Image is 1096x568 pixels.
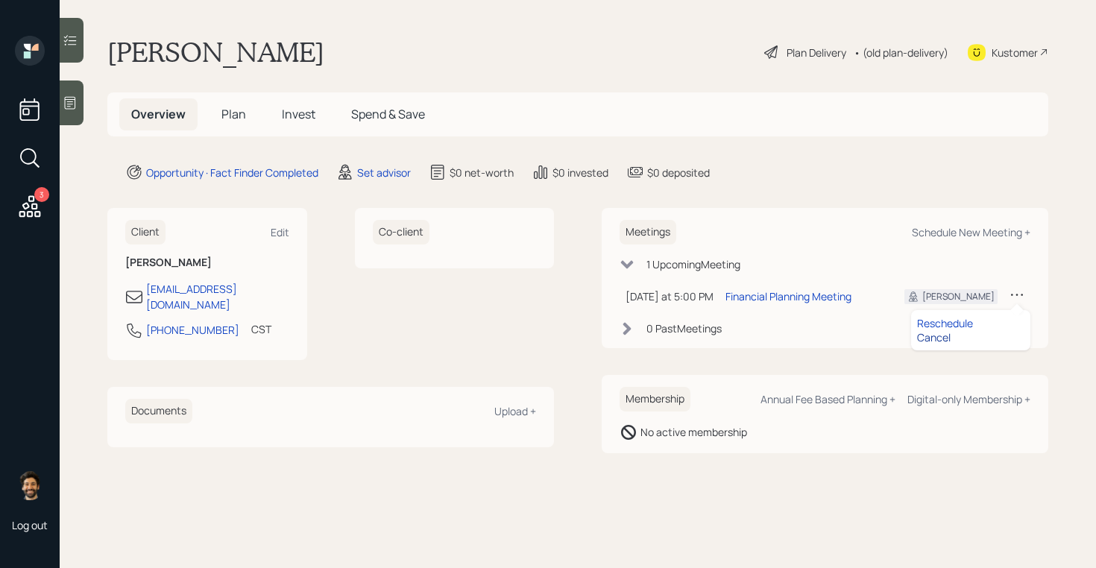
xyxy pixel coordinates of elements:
div: No active membership [640,424,747,440]
span: Overview [131,106,186,122]
img: eric-schwartz-headshot.png [15,470,45,500]
div: Annual Fee Based Planning + [760,392,895,406]
div: CST [251,321,271,337]
h6: [PERSON_NAME] [125,256,289,269]
div: [PERSON_NAME] [922,290,995,303]
span: Spend & Save [351,106,425,122]
div: Set advisor [357,165,411,180]
div: Financial Planning Meeting [725,288,851,304]
div: Schedule New Meeting + [912,225,1030,239]
span: Invest [282,106,315,122]
h6: Client [125,220,166,244]
h6: Membership [620,387,690,411]
div: Upload + [494,404,536,418]
div: • (old plan-delivery) [854,45,948,60]
div: $0 deposited [647,165,710,180]
h6: Co-client [373,220,429,244]
h6: Meetings [620,220,676,244]
div: Log out [12,518,48,532]
div: Kustomer [992,45,1038,60]
div: Digital-only Membership + [907,392,1030,406]
div: Opportunity · Fact Finder Completed [146,165,318,180]
div: Plan Delivery [787,45,846,60]
div: [DATE] at 5:00 PM [626,288,714,304]
div: 3 [34,187,49,202]
div: 1 Upcoming Meeting [646,256,740,272]
div: Reschedule [917,316,1024,330]
div: $0 net-worth [450,165,514,180]
div: $0 invested [552,165,608,180]
div: [PHONE_NUMBER] [146,322,239,338]
div: Cancel [917,330,1024,344]
h1: [PERSON_NAME] [107,36,324,69]
div: Edit [271,225,289,239]
span: Plan [221,106,246,122]
div: 0 Past Meeting s [646,321,722,336]
div: [EMAIL_ADDRESS][DOMAIN_NAME] [146,281,289,312]
h6: Documents [125,399,192,423]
